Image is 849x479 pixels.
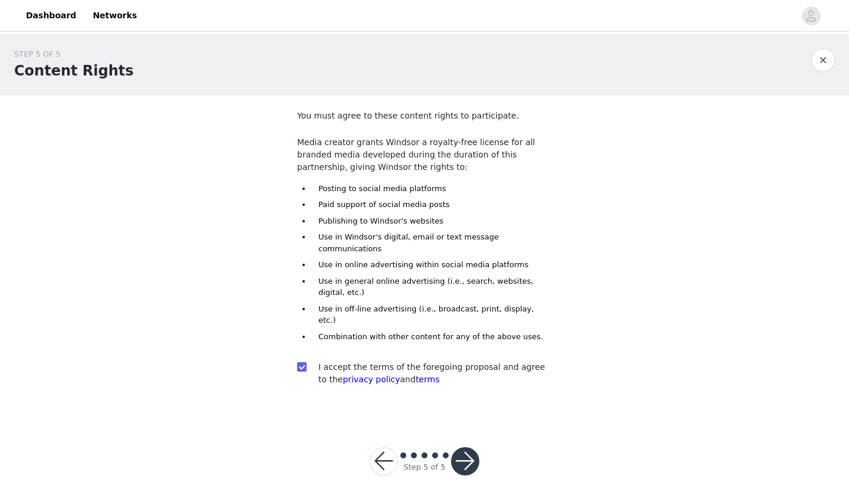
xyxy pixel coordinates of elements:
[311,303,552,326] li: Use in off-line advertising (i.e., broadcast, print, display, etc.)
[343,375,400,384] a: privacy policy
[805,6,817,25] div: avatar
[19,2,83,29] a: Dashboard
[297,136,552,173] p: Media creator grants Windsor a royalty-free license for all branded media developed during the du...
[311,231,552,254] li: Use in Windsor's digital, email or text message communications
[297,110,552,122] p: You must agree to these content rights to participate.
[311,275,552,298] li: Use in general online advertising (i.e., search, websites, digital, etc.)
[311,331,552,343] li: Combination with other content for any of the above uses.
[14,60,134,81] h1: Content Rights
[14,48,134,60] div: STEP 5 OF 5
[403,461,445,473] div: Step 5 of 5
[311,259,552,271] li: Use in online advertising within social media platforms
[311,183,552,195] li: Posting to social media platforms
[85,2,144,29] a: Networks
[416,375,440,384] a: terms
[311,199,552,211] li: Paid support of social media posts
[318,362,545,384] span: I accept the terms of the foregoing proposal and agree to the and
[311,215,552,227] li: Publishing to Windsor's websites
